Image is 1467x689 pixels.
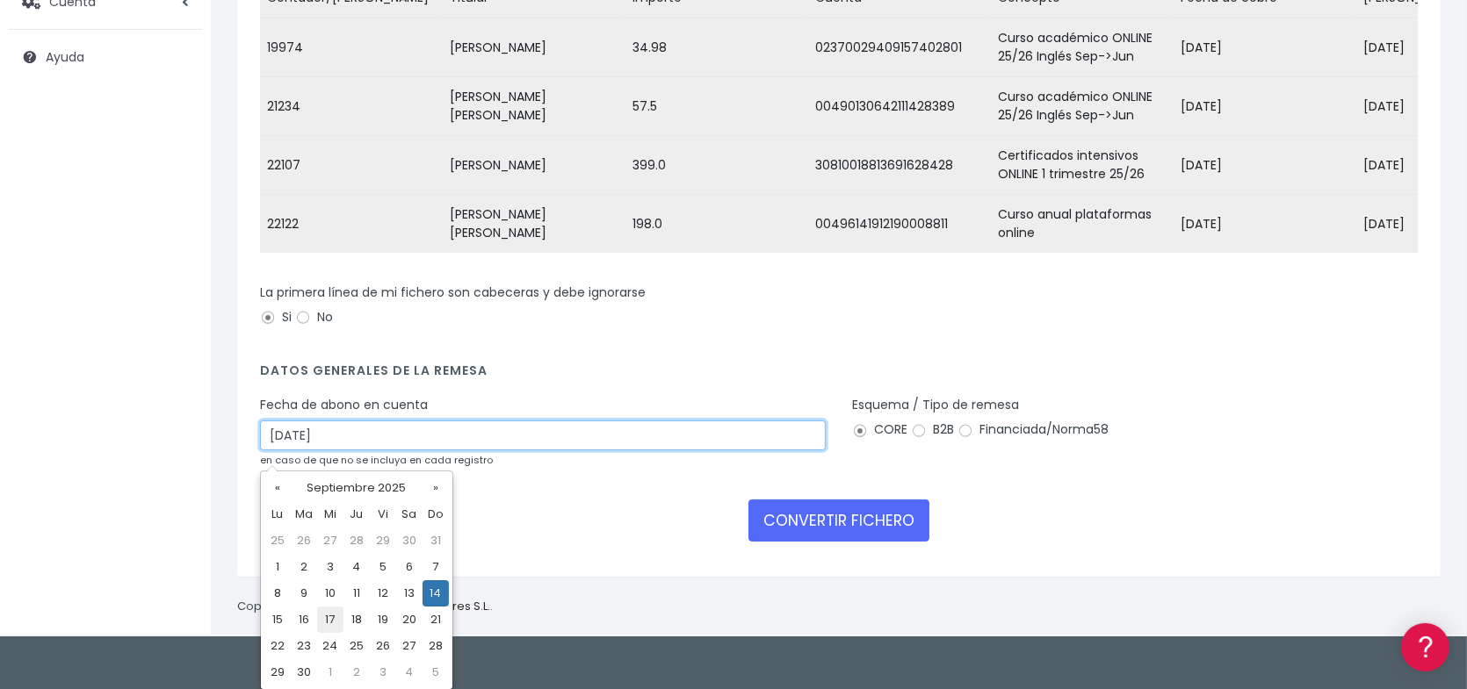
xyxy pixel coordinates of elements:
[317,554,343,580] td: 3
[396,606,423,633] td: 20
[317,501,343,528] th: Mi
[291,528,317,554] td: 26
[443,18,625,77] td: [PERSON_NAME]
[370,633,396,659] td: 26
[991,195,1174,254] td: Curso anual plataformas online
[317,528,343,554] td: 27
[18,276,334,304] a: Videotutoriales
[423,475,449,501] th: »
[260,308,292,327] label: Si
[396,633,423,659] td: 27
[317,606,343,633] td: 17
[291,475,423,501] th: Septiembre 2025
[808,195,991,254] td: 00496141912190008811
[1174,77,1356,136] td: [DATE]
[991,18,1174,77] td: Curso académico ONLINE 25/26 Inglés Sep->Jun
[852,420,907,439] label: CORE
[625,77,808,136] td: 57.5
[1174,136,1356,195] td: [DATE]
[423,580,449,606] td: 14
[260,363,1418,387] h4: Datos generales de la remesa
[291,606,317,633] td: 16
[260,136,443,195] td: 22107
[18,421,334,438] div: Programadores
[18,449,334,476] a: API
[291,554,317,580] td: 2
[808,77,991,136] td: 00490130642111428389
[396,554,423,580] td: 6
[264,606,291,633] td: 15
[991,136,1174,195] td: Certificados intensivos ONLINE 1 trimestre 25/26
[343,580,370,606] td: 11
[625,195,808,254] td: 198.0
[748,499,929,542] button: CONVERTIR FICHERO
[291,501,317,528] th: Ma
[423,554,449,580] td: 7
[625,18,808,77] td: 34.98
[443,195,625,254] td: [PERSON_NAME] [PERSON_NAME]
[343,554,370,580] td: 4
[260,195,443,254] td: 22122
[264,633,291,659] td: 22
[808,18,991,77] td: 02370029409157402801
[291,580,317,606] td: 9
[370,606,396,633] td: 19
[260,18,443,77] td: 19974
[343,633,370,659] td: 25
[260,453,493,467] small: en caso de que no se incluya en cada registro
[317,633,343,659] td: 24
[260,77,443,136] td: 21234
[18,194,334,211] div: Convertir ficheros
[18,122,334,139] div: Información general
[443,136,625,195] td: [PERSON_NAME]
[264,528,291,554] td: 25
[237,598,493,616] p: Copyright © 2025 .
[396,659,423,685] td: 4
[264,501,291,528] th: Lu
[264,580,291,606] td: 8
[317,580,343,606] td: 10
[370,528,396,554] td: 29
[343,606,370,633] td: 18
[958,420,1109,439] label: Financiada/Norma58
[264,475,291,501] th: «
[1174,18,1356,77] td: [DATE]
[991,77,1174,136] td: Curso académico ONLINE 25/26 Inglés Sep->Jun
[396,528,423,554] td: 30
[911,420,954,439] label: B2B
[260,283,646,302] label: La primera línea de mi fichero son cabeceras y debe ignorarse
[18,470,334,500] button: Contáctanos
[852,396,1019,414] label: Esquema / Tipo de remesa
[18,149,334,176] a: Información general
[396,580,423,606] td: 13
[291,659,317,685] td: 30
[18,249,334,276] a: Problemas habituales
[396,501,423,528] th: Sa
[423,659,449,685] td: 5
[242,506,338,522] a: POWERED BY ENCHANT
[370,659,396,685] td: 3
[18,377,334,404] a: General
[9,39,202,75] a: Ayuda
[370,501,396,528] th: Vi
[1174,195,1356,254] td: [DATE]
[18,348,334,365] div: Facturación
[343,501,370,528] th: Ju
[423,633,449,659] td: 28
[808,136,991,195] td: 30810018813691628428
[260,396,428,414] label: Fecha de abono en cuenta
[343,528,370,554] td: 28
[423,501,449,528] th: Do
[625,136,808,195] td: 399.0
[370,580,396,606] td: 12
[370,554,396,580] td: 5
[423,528,449,554] td: 31
[264,659,291,685] td: 29
[443,77,625,136] td: [PERSON_NAME] [PERSON_NAME]
[18,222,334,249] a: Formatos
[423,606,449,633] td: 21
[343,659,370,685] td: 2
[46,48,84,66] span: Ayuda
[18,304,334,331] a: Perfiles de empresas
[291,633,317,659] td: 23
